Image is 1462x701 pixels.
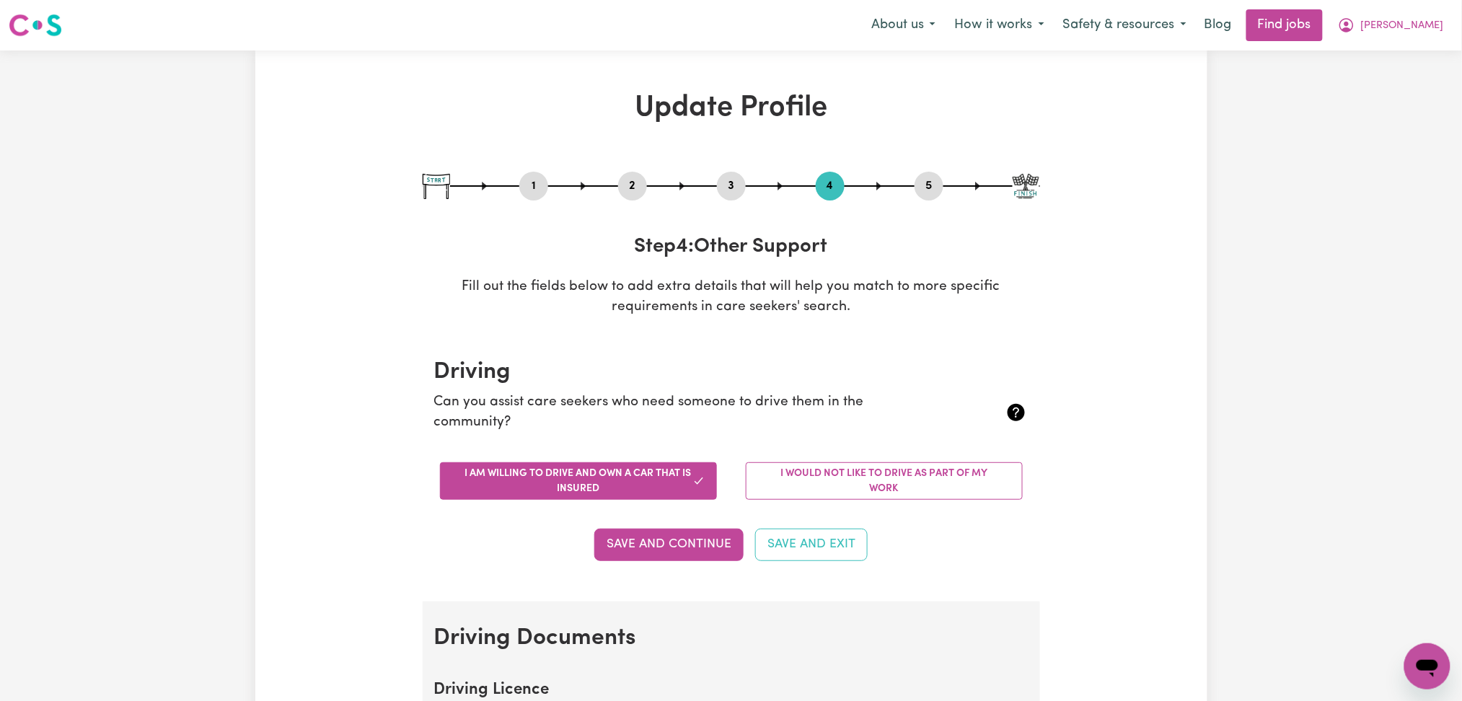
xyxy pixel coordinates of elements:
h2: Driving Documents [434,625,1029,652]
h1: Update Profile [423,91,1040,125]
button: Go to step 1 [519,177,548,195]
span: [PERSON_NAME] [1361,18,1444,34]
h3: Step 4 : Other Support [423,235,1040,260]
button: About us [862,10,945,40]
button: My Account [1329,10,1453,40]
button: Save and Continue [594,529,744,560]
button: Go to step 3 [717,177,746,195]
button: I am willing to drive and own a car that is insured [440,462,717,500]
a: Find jobs [1246,9,1323,41]
button: Save and Exit [755,529,868,560]
button: Go to step 4 [816,177,845,195]
a: Blog [1196,9,1241,41]
button: Go to step 2 [618,177,647,195]
h2: Driving [434,358,1029,386]
a: Careseekers logo [9,9,62,42]
button: How it works [945,10,1054,40]
button: Safety & resources [1054,10,1196,40]
button: Go to step 5 [915,177,943,195]
img: Careseekers logo [9,12,62,38]
p: Can you assist care seekers who need someone to drive them in the community? [434,392,930,434]
p: Fill out the fields below to add extra details that will help you match to more specific requirem... [423,277,1040,319]
button: I would not like to drive as part of my work [746,462,1023,500]
iframe: Button to launch messaging window [1404,643,1450,689]
h2: Driving Licence [434,681,1029,700]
